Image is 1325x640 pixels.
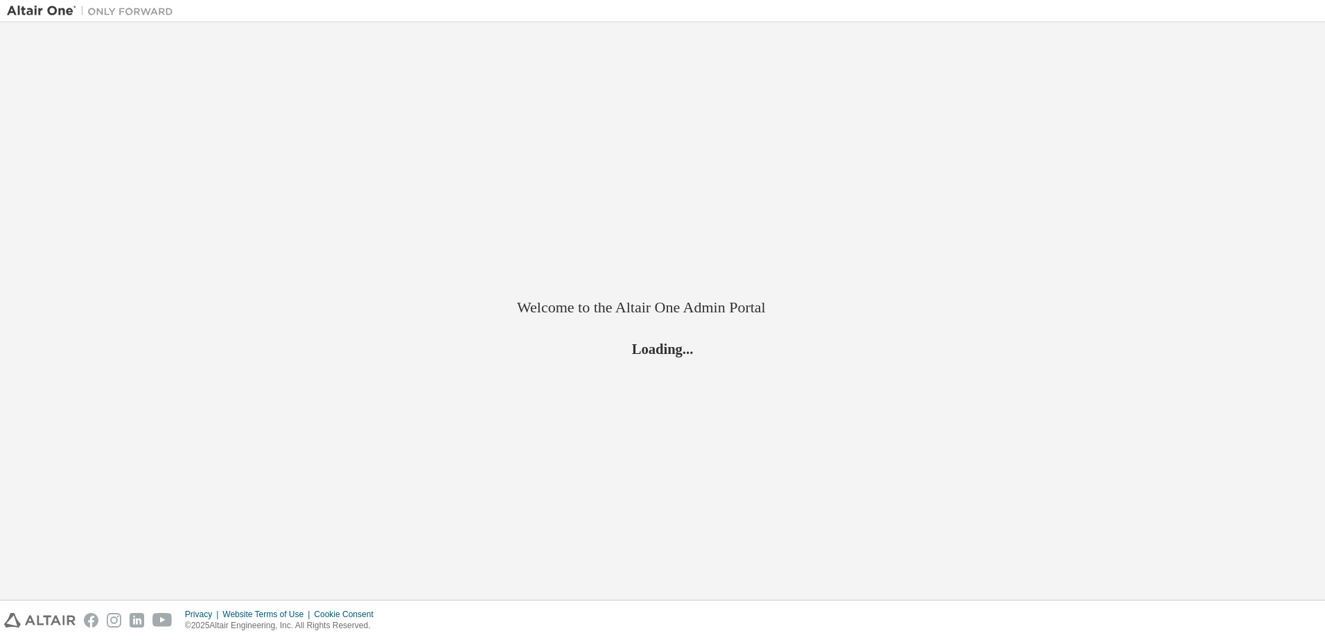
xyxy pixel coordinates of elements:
[7,4,180,18] img: Altair One
[314,609,381,620] div: Cookie Consent
[152,613,173,628] img: youtube.svg
[107,613,121,628] img: instagram.svg
[130,613,144,628] img: linkedin.svg
[185,609,222,620] div: Privacy
[517,298,808,317] h2: Welcome to the Altair One Admin Portal
[222,609,314,620] div: Website Terms of Use
[84,613,98,628] img: facebook.svg
[185,620,382,632] p: © 2025 Altair Engineering, Inc. All Rights Reserved.
[4,613,76,628] img: altair_logo.svg
[517,340,808,358] h2: Loading...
